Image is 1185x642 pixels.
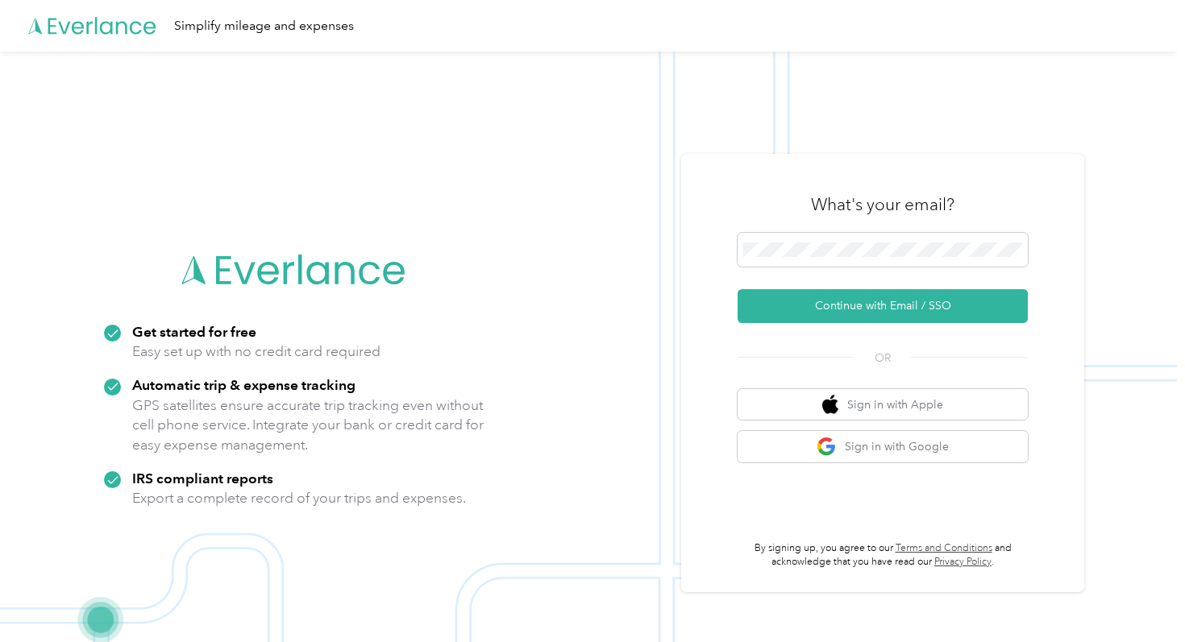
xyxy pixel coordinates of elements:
p: Export a complete record of your trips and expenses. [132,488,466,508]
p: Easy set up with no credit card required [132,342,380,362]
a: Terms and Conditions [896,542,992,554]
div: Simplify mileage and expenses [174,16,354,36]
a: Privacy Policy [934,556,992,568]
span: OR [854,350,911,367]
h3: What's your email? [811,193,954,216]
strong: IRS compliant reports [132,470,273,487]
p: GPS satellites ensure accurate trip tracking even without cell phone service. Integrate your bank... [132,396,484,455]
iframe: Everlance-gr Chat Button Frame [1095,552,1185,642]
img: google logo [817,437,837,457]
strong: Automatic trip & expense tracking [132,376,355,393]
button: google logoSign in with Google [738,431,1028,462]
strong: Get started for free [132,323,256,340]
button: Continue with Email / SSO [738,289,1028,323]
img: apple logo [822,395,838,415]
button: apple logoSign in with Apple [738,389,1028,420]
p: By signing up, you agree to our and acknowledge that you have read our . [738,541,1028,570]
